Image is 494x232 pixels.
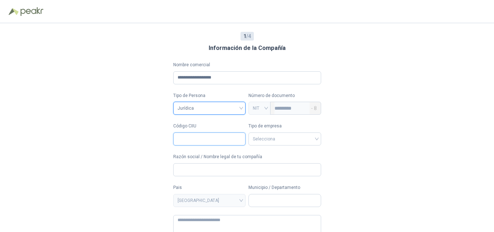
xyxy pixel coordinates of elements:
label: Tipo de empresa [248,123,321,130]
label: Tipo de Persona [173,92,246,99]
label: Código CIIU [173,123,246,130]
span: / 4 [243,32,251,40]
span: Jurídica [178,103,242,114]
span: NIT [253,103,266,114]
h3: Información de la Compañía [209,43,286,53]
p: Número de documento [248,92,321,99]
label: Pais [173,184,246,191]
label: Municipio / Departamento [248,184,321,191]
b: 1 [243,33,246,39]
img: Logo [9,8,19,15]
img: Peakr [20,7,43,16]
span: COLOMBIA [178,195,242,206]
span: - 8 [311,102,317,114]
label: Razón social / Nombre legal de tu compañía [173,153,321,160]
label: Nombre comercial [173,62,321,68]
